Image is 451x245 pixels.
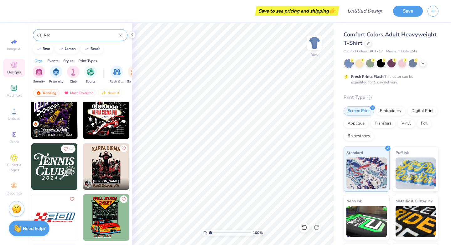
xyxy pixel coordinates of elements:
[370,49,383,54] span: # C1717
[7,93,22,98] span: Add Text
[43,32,119,38] input: Try "Alpha"
[396,157,436,189] img: Puff Ink
[110,66,124,84] button: filter button
[7,46,22,51] span: Image AI
[376,106,406,116] div: Embroidery
[84,66,97,84] button: filter button
[257,6,338,16] div: Save to see pricing and shipping
[344,119,369,128] div: Applique
[91,47,101,51] div: beach
[84,180,92,188] img: Avatar
[344,94,438,101] div: Print Type
[35,68,43,76] img: Sorority Image
[110,79,124,84] span: Rush & Bid
[49,66,63,84] div: filter for Fraternity
[342,5,388,17] input: Untitled Design
[397,119,415,128] div: Vinyl
[110,66,124,84] div: filter for Rush & Bid
[77,143,124,190] img: 028c38cf-04c4-4c75-925d-df319e9c8456
[70,68,77,76] img: Club Image
[131,68,138,76] img: Game Day Image
[129,143,175,190] img: 70e27be7-e3c6-4439-99b8-022d8ae3cf7d
[83,194,129,241] img: fe7dea9a-ff72-4a53-a868-2eb08e1b7aa6
[31,143,78,190] img: dcc8ca5f-929f-45df-967d-c2ccfac786e7
[77,93,124,139] img: 5e889310-2fd1-4b2f-b9e7-21fdd11bcc1d
[78,58,97,64] div: Print Types
[34,58,43,64] div: Orgs
[49,79,63,84] span: Fraternity
[344,49,367,54] span: Comfort Colors
[98,89,122,97] div: Newest
[70,79,77,84] span: Club
[120,145,127,152] button: Like
[127,66,141,84] button: filter button
[65,47,76,51] div: lemon
[101,91,106,95] img: Newest.gif
[61,89,96,97] div: Most Favorited
[120,195,127,203] button: Like
[31,93,78,139] img: 9a1e2f5a-0aa5-4a7d-ad7f-0400b602218d
[67,66,80,84] button: filter button
[86,79,96,84] span: Sports
[61,145,75,153] button: Like
[33,44,53,54] button: bear
[344,31,437,47] span: Comfort Colors Adult Heavyweight T-Shirt
[83,143,129,190] img: 513570cd-2f61-464f-9798-eb19b4d9c69e
[351,74,384,79] strong: Fresh Prints Flash:
[396,206,436,237] img: Metallic & Glitter Ink
[36,47,41,51] img: trend_line.gif
[93,179,119,184] span: [PERSON_NAME]
[33,129,40,137] img: Avatar
[77,194,124,241] img: 08d3cdc3-3abd-4e65-bc96-8044a27da275
[129,194,175,241] img: 82788329-c85b-411f-8844-fdad6ed0575a
[41,128,67,133] span: [PERSON_NAME]
[129,93,175,139] img: ef655e77-3cbd-421f-9130-1e792738a5f8
[84,47,89,51] img: trend_line.gif
[346,157,387,189] img: Standard
[308,36,321,49] img: Back
[407,106,438,116] div: Digital Print
[49,66,63,84] button: filter button
[344,131,374,141] div: Rhinestones
[69,147,73,151] span: 13
[310,52,319,58] div: Back
[33,79,45,84] span: Sorority
[346,198,362,204] span: Neon Ink
[386,49,417,54] span: Minimum Order: 24 +
[63,58,74,64] div: Styles
[83,93,129,139] img: 31f27508-d197-4bca-911b-9750e119d297
[127,79,141,84] span: Game Day
[55,44,79,54] button: lemon
[253,230,263,236] span: 100 %
[41,133,75,138] span: [GEOGRAPHIC_DATA], [GEOGRAPHIC_DATA][US_STATE]
[31,194,78,241] img: 397402ca-0b85-4dd0-8b23-d14bfd9f1064
[23,226,45,232] strong: Need help?
[87,68,94,76] img: Sports Image
[36,91,41,95] img: trending.gif
[3,162,25,173] span: Clipart & logos
[9,139,19,144] span: Greek
[84,66,97,84] div: filter for Sports
[43,47,50,51] div: bear
[33,89,59,97] div: Trending
[329,7,336,14] span: 👉
[8,116,20,121] span: Upload
[346,149,363,156] span: Standard
[33,66,45,84] button: filter button
[7,191,22,196] span: Decorate
[371,119,396,128] div: Transfers
[33,66,45,84] div: filter for Sorority
[344,106,374,116] div: Screen Print
[7,70,21,75] span: Designs
[59,47,64,51] img: trend_line.gif
[396,149,409,156] span: Puff Ink
[64,91,69,95] img: most_fav.gif
[93,184,119,189] span: ,
[81,44,103,54] button: beach
[47,58,59,64] div: Events
[67,66,80,84] div: filter for Club
[127,66,141,84] div: filter for Game Day
[417,119,432,128] div: Foil
[351,74,428,85] div: This color can be expedited for 5 day delivery.
[393,6,423,17] button: Save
